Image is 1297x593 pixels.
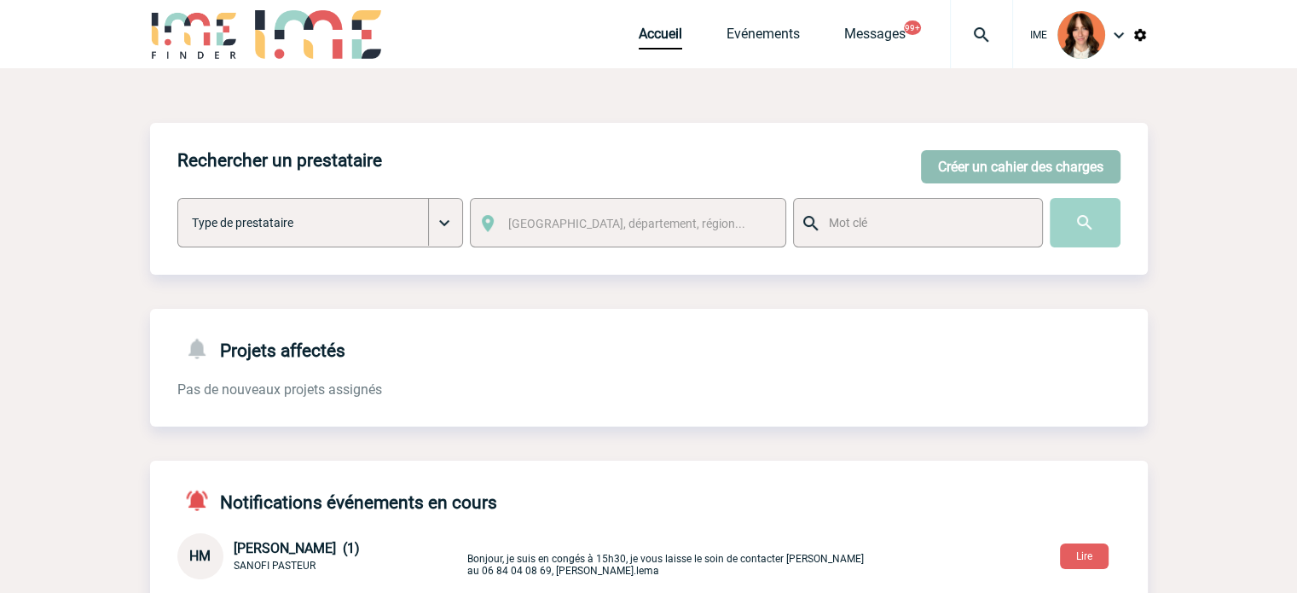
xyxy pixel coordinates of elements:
[639,26,682,49] a: Accueil
[177,381,382,398] span: Pas de nouveaux projets assignés
[150,10,239,59] img: IME-Finder
[177,488,497,513] h4: Notifications événements en cours
[825,212,1027,234] input: Mot clé
[177,336,345,361] h4: Projets affectés
[234,540,360,556] span: [PERSON_NAME] (1)
[189,548,211,564] span: HM
[1030,29,1047,41] span: IME
[904,20,921,35] button: 99+
[234,560,316,572] span: SANOFI PASTEUR
[508,217,745,230] span: [GEOGRAPHIC_DATA], département, région...
[177,547,868,563] a: HM [PERSON_NAME] (1) SANOFI PASTEUR Bonjour, je suis en congés à 15h30, je vous laisse le soin de...
[1046,547,1122,563] a: Lire
[1057,11,1105,59] img: 94396-2.png
[184,488,220,513] img: notifications-active-24-px-r.png
[1060,544,1109,569] button: Lire
[467,537,868,577] p: Bonjour, je suis en congés à 15h30, je vous laisse le soin de contacter [PERSON_NAME] au 06 84 04...
[177,150,382,171] h4: Rechercher un prestataire
[844,26,906,49] a: Messages
[727,26,800,49] a: Evénements
[1050,198,1120,247] input: Submit
[177,533,464,579] div: Conversation privée : Client - Agence
[184,336,220,361] img: notifications-24-px-g.png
